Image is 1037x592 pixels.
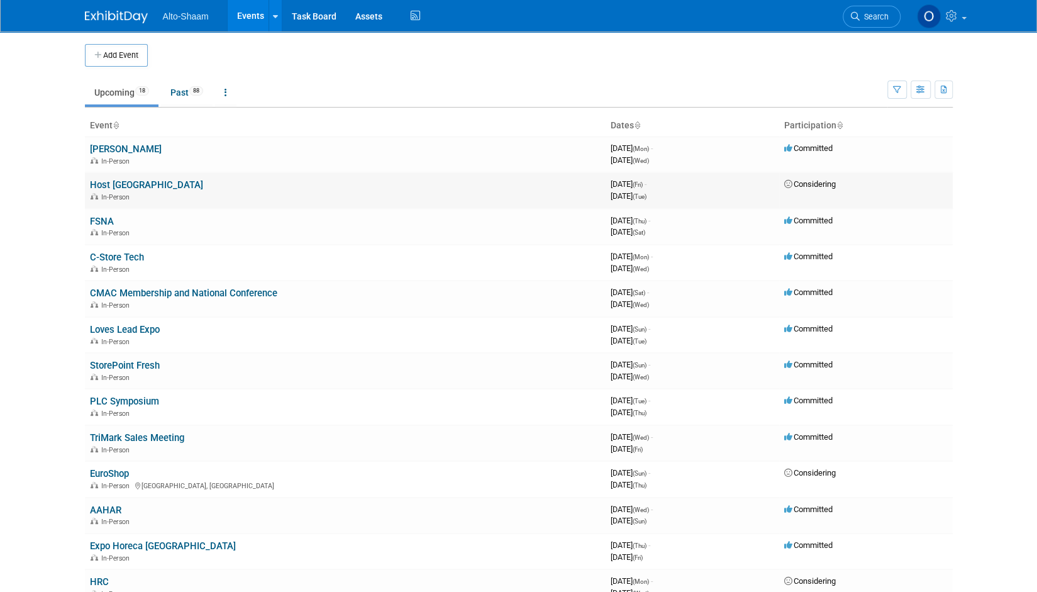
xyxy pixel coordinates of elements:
span: In-Person [101,301,133,310]
span: (Wed) [633,157,649,164]
a: StorePoint Fresh [90,360,160,371]
span: (Fri) [633,554,643,561]
span: (Sat) [633,289,645,296]
span: [DATE] [611,216,650,225]
span: In-Person [101,446,133,454]
span: [DATE] [611,336,646,345]
span: [DATE] [611,552,643,562]
img: In-Person Event [91,554,98,561]
a: Sort by Event Name [113,120,119,130]
img: In-Person Event [91,157,98,164]
a: C-Store Tech [90,252,144,263]
a: AAHAR [90,505,121,516]
a: Past88 [161,81,213,104]
span: - [651,432,653,442]
span: (Wed) [633,265,649,272]
span: Considering [784,576,836,586]
a: PLC Symposium [90,396,159,407]
a: Upcoming18 [85,81,158,104]
span: [DATE] [611,516,646,525]
span: In-Person [101,410,133,418]
img: In-Person Event [91,338,98,344]
span: (Wed) [633,301,649,308]
span: (Mon) [633,578,649,585]
span: [DATE] [611,264,649,273]
span: In-Person [101,193,133,201]
a: EuroShop [90,468,129,479]
img: In-Person Event [91,301,98,308]
span: [DATE] [611,191,646,201]
span: (Wed) [633,506,649,513]
a: Expo Horeca [GEOGRAPHIC_DATA] [90,540,236,552]
img: In-Person Event [91,518,98,524]
span: [DATE] [611,324,650,333]
span: Alto-Shaam [163,11,209,21]
span: (Wed) [633,434,649,441]
img: In-Person Event [91,265,98,272]
div: [GEOGRAPHIC_DATA], [GEOGRAPHIC_DATA] [90,480,601,490]
span: [DATE] [611,179,646,189]
span: In-Person [101,265,133,274]
span: (Sun) [633,362,646,369]
span: Committed [784,324,833,333]
span: [DATE] [611,432,653,442]
span: Committed [784,505,833,514]
span: (Sun) [633,518,646,525]
button: Add Event [85,44,148,67]
span: (Tue) [633,193,646,200]
span: - [651,576,653,586]
span: [DATE] [611,444,643,454]
a: [PERSON_NAME] [90,143,162,155]
span: - [645,179,646,189]
img: In-Person Event [91,446,98,452]
span: - [648,540,650,550]
a: TriMark Sales Meeting [90,432,184,444]
span: 88 [189,86,203,96]
img: In-Person Event [91,374,98,380]
span: [DATE] [611,576,653,586]
span: (Thu) [633,542,646,549]
span: Search [860,12,889,21]
span: [DATE] [611,299,649,309]
span: Considering [784,179,836,189]
a: Loves Lead Expo [90,324,160,335]
span: Committed [784,432,833,442]
img: In-Person Event [91,410,98,416]
th: Participation [779,115,953,137]
a: Host [GEOGRAPHIC_DATA] [90,179,203,191]
span: - [648,216,650,225]
span: [DATE] [611,505,653,514]
span: Committed [784,540,833,550]
a: FSNA [90,216,114,227]
span: In-Person [101,338,133,346]
a: Sort by Start Date [634,120,640,130]
span: In-Person [101,157,133,165]
span: In-Person [101,374,133,382]
span: (Sat) [633,229,645,236]
span: (Tue) [633,398,646,405]
span: (Fri) [633,446,643,453]
a: Sort by Participation Type [836,120,843,130]
span: - [648,324,650,333]
img: Olivia Strasser [917,4,941,28]
span: (Tue) [633,338,646,345]
span: In-Person [101,518,133,526]
th: Event [85,115,606,137]
span: (Thu) [633,218,646,225]
span: Committed [784,216,833,225]
span: In-Person [101,482,133,490]
span: [DATE] [611,408,646,417]
span: [DATE] [611,372,649,381]
span: (Sun) [633,326,646,333]
a: HRC [90,576,109,588]
span: In-Person [101,554,133,562]
span: [DATE] [611,360,650,369]
img: ExhibitDay [85,11,148,23]
span: - [651,252,653,261]
span: [DATE] [611,252,653,261]
span: (Thu) [633,410,646,416]
img: In-Person Event [91,193,98,199]
span: In-Person [101,229,133,237]
span: Committed [784,396,833,405]
span: - [648,468,650,478]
